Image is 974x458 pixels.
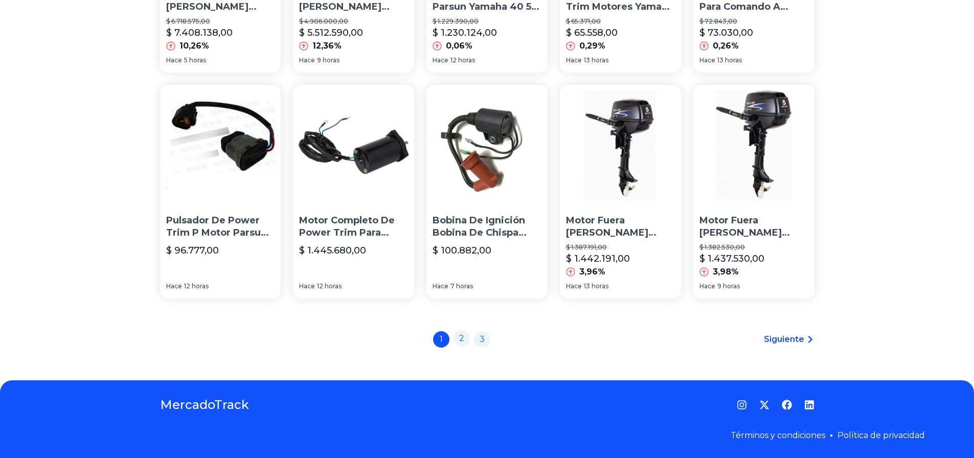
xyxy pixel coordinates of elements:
span: 12 horas [450,56,475,64]
span: Siguiente [764,333,804,346]
span: Hace [566,56,582,64]
span: 13 horas [717,56,742,64]
p: $ 6.718.575,00 [166,17,275,26]
p: 3,98% [713,266,739,278]
span: 13 horas [584,282,608,290]
span: Hace [433,56,448,64]
p: $ 100.882,00 [433,243,491,258]
p: $ 4.906.000,00 [299,17,408,26]
img: Pulsador De Power Trim P Motor Parsun Mercury 8m0042300 [160,85,281,206]
p: $ 96.777,00 [166,243,219,258]
p: 0,26% [713,40,739,52]
span: Hace [166,282,182,290]
a: 3 [474,331,490,348]
p: $ 1.229.390,00 [433,17,541,26]
span: Hace [433,282,448,290]
span: Hace [166,56,182,64]
a: LinkedIn [804,400,814,410]
p: $ 65.558,00 [566,26,618,40]
p: Motor Completo De Power Trim Para Parsun 90hp 2t [299,214,408,240]
span: Hace [299,56,315,64]
p: 12,36% [312,40,342,52]
p: 0,29% [579,40,605,52]
p: $ 65.371,00 [566,17,675,26]
a: Motor Completo De Power Trim Para Parsun 90hp 2tMotor Completo De Power Trim Para Parsun 90hp 2t$... [293,85,414,299]
p: $ 1.445.680,00 [299,243,366,258]
p: Motor Fuera [PERSON_NAME] Parsun 5 Hp 4t Corto Garantia 2 Años Ml [566,214,675,240]
span: Hace [699,56,715,64]
p: $ 7.408.138,00 [166,26,233,40]
p: $ 1.387.191,00 [566,243,675,251]
a: Motor Fuera De Borda Parsun 5 Hp 4t Corto GarantiaMotor Fuera [PERSON_NAME] Parsun 5 Hp 4t Corto ... [693,85,814,299]
a: Facebook [782,400,792,410]
p: Bobina De Ignición Bobina De Chispa Parsun 9.9 Y 15hp 2 T [433,214,541,240]
p: Motor Fuera [PERSON_NAME] Parsun 5 Hp 4t Corto Garantia [699,214,808,240]
span: 9 horas [317,56,339,64]
img: Motor Completo De Power Trim Para Parsun 90hp 2t [293,85,414,206]
a: Motor Fuera De Borda Parsun 5 Hp 4t Corto Garantia 2 Años MlMotor Fuera [PERSON_NAME] Parsun 5 Hp... [560,85,681,299]
p: 10,26% [179,40,209,52]
a: Twitter [759,400,769,410]
p: $ 1.437.530,00 [699,251,764,266]
a: MercadoTrack [160,397,249,413]
p: $ 1.442.191,00 [566,251,630,266]
p: $ 1.230.124,00 [433,26,497,40]
p: 3,96% [579,266,605,278]
a: 2 [454,330,470,347]
p: $ 1.382.530,00 [699,243,808,251]
span: Hace [566,282,582,290]
a: Pulsador De Power Trim P Motor Parsun Mercury 8m0042300 Pulsador De Power Trim P Motor Parsun Mer... [160,85,281,299]
img: Motor Fuera De Borda Parsun 5 Hp 4t Corto Garantia [693,85,814,206]
span: Hace [699,282,715,290]
a: Siguiente [764,333,814,346]
img: Bobina De Ignición Bobina De Chispa Parsun 9.9 Y 15hp 2 T [426,85,548,206]
a: Instagram [737,400,747,410]
span: 5 horas [184,56,206,64]
span: 12 horas [184,282,209,290]
a: Términos y condiciones [731,430,825,440]
span: 7 horas [450,282,473,290]
p: $ 5.512.590,00 [299,26,363,40]
img: Motor Fuera De Borda Parsun 5 Hp 4t Corto Garantia 2 Años Ml [560,85,681,206]
p: $ 72.843,00 [699,17,808,26]
p: Pulsador De Power Trim P Motor Parsun Mercury 8m0042300 [166,214,275,240]
a: Política de privacidad [837,430,925,440]
a: Bobina De Ignición Bobina De Chispa Parsun 9.9 Y 15hp 2 TBobina De Ignición Bobina De Chispa Pars... [426,85,548,299]
span: 13 horas [584,56,608,64]
p: $ 73.030,00 [699,26,753,40]
span: 12 horas [317,282,342,290]
p: 0,06% [446,40,472,52]
span: 9 horas [717,282,740,290]
span: Hace [299,282,315,290]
